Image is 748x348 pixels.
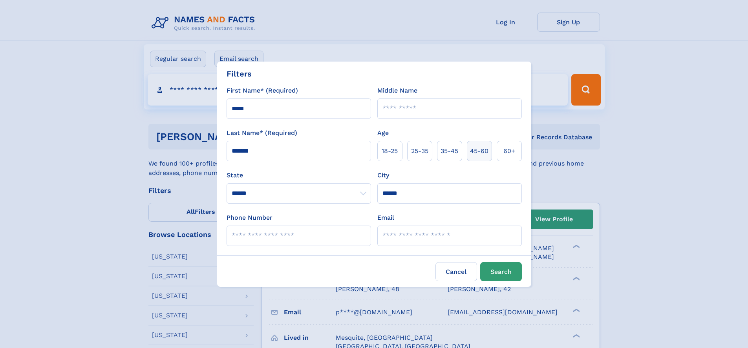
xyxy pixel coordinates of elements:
[377,171,389,180] label: City
[377,128,389,138] label: Age
[377,213,394,222] label: Email
[470,146,488,156] span: 45‑60
[441,146,458,156] span: 35‑45
[227,171,371,180] label: State
[227,86,298,95] label: First Name* (Required)
[503,146,515,156] span: 60+
[377,86,417,95] label: Middle Name
[435,262,477,281] label: Cancel
[480,262,522,281] button: Search
[411,146,428,156] span: 25‑35
[227,213,272,222] label: Phone Number
[227,68,252,80] div: Filters
[227,128,297,138] label: Last Name* (Required)
[382,146,398,156] span: 18‑25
